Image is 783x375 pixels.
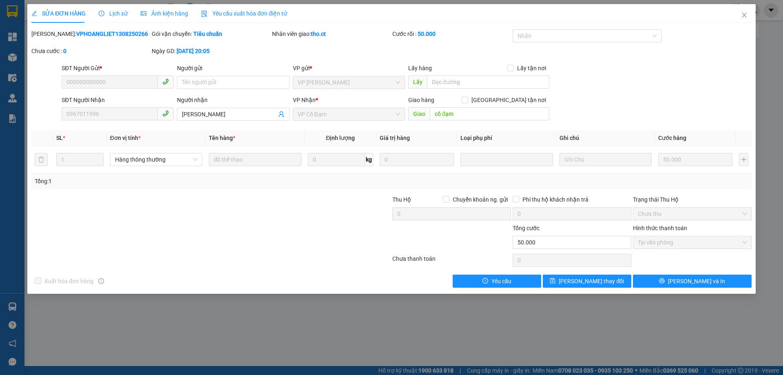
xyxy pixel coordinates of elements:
input: 0 [380,153,454,166]
b: [DATE] 20:05 [177,48,210,54]
span: picture [141,11,146,16]
input: Dọc đường [427,75,549,89]
span: edit [31,11,37,16]
span: exclamation-circle [482,278,488,284]
span: save [550,278,555,284]
div: Người gửi [177,64,289,73]
b: Tiêu chuẩn [193,31,222,37]
b: tho.ct [311,31,326,37]
span: Lấy hàng [408,65,432,71]
span: Lịch sử [99,10,128,17]
div: Gói vận chuyển: [152,29,270,38]
span: Tên hàng [209,135,235,141]
div: VP gửi [293,64,405,73]
span: [PERSON_NAME] và In [668,277,725,286]
span: Phí thu hộ khách nhận trả [519,195,592,204]
div: Cước rồi : [392,29,511,38]
span: phone [162,78,169,85]
span: printer [659,278,665,284]
div: Trạng thái Thu Hộ [633,195,752,204]
span: Chuyển khoản ng. gửi [449,195,511,204]
span: VP Hoàng Liệt [298,76,400,89]
b: 50.000 [418,31,436,37]
div: Tổng: 1 [35,177,302,186]
span: Định lượng [326,135,355,141]
th: Ghi chú [556,130,655,146]
span: Yêu cầu [491,277,511,286]
label: Hình thức thanh toán [633,225,687,231]
div: Chưa thanh toán [391,254,512,268]
th: Loại phụ phí [457,130,556,146]
span: kg [365,153,373,166]
input: Ghi Chú [560,153,652,166]
span: phone [162,110,169,117]
div: Người nhận [177,95,289,104]
span: Đơn vị tính [110,135,141,141]
button: save[PERSON_NAME] thay đổi [543,275,631,288]
img: icon [201,11,208,17]
input: VD: Bàn, Ghế [209,153,301,166]
button: delete [35,153,48,166]
span: SỬA ĐƠN HÀNG [31,10,86,17]
span: Yêu cầu xuất hóa đơn điện tử [201,10,287,17]
span: VP Cổ Đạm [298,108,400,120]
div: Nhân viên giao: [272,29,391,38]
span: Xuất hóa đơn hàng [41,277,97,286]
b: 0 [63,48,66,54]
span: user-add [278,111,285,118]
b: VPHOANGLIET1308250266 [76,31,148,37]
div: [PERSON_NAME]: [31,29,150,38]
button: printer[PERSON_NAME] và In [633,275,752,288]
span: Chưa thu [638,208,747,220]
button: plus [739,153,748,166]
span: Tổng cước [513,225,540,231]
button: Close [733,4,756,27]
span: Giao [408,107,430,120]
div: SĐT Người Nhận [62,95,174,104]
input: 0 [658,153,732,166]
div: Ngày GD: [152,47,270,55]
span: [GEOGRAPHIC_DATA] tận nơi [468,95,549,104]
span: close [741,12,748,18]
span: VP Nhận [293,97,316,103]
div: SĐT Người Gửi [62,64,174,73]
span: Cước hàng [658,135,686,141]
span: Ảnh kiện hàng [141,10,188,17]
input: Dọc đường [430,107,549,120]
span: Tại văn phòng [638,236,747,249]
span: Hàng thông thường [115,153,197,166]
span: [PERSON_NAME] thay đổi [559,277,624,286]
button: exclamation-circleYêu cầu [453,275,541,288]
span: SL [56,135,63,141]
span: Thu Hộ [392,196,411,203]
span: info-circle [98,278,104,284]
span: clock-circle [99,11,104,16]
span: Lấy tận nơi [514,64,549,73]
span: Lấy [408,75,427,89]
span: Giao hàng [408,97,434,103]
span: Giá trị hàng [380,135,410,141]
div: Chưa cước : [31,47,150,55]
